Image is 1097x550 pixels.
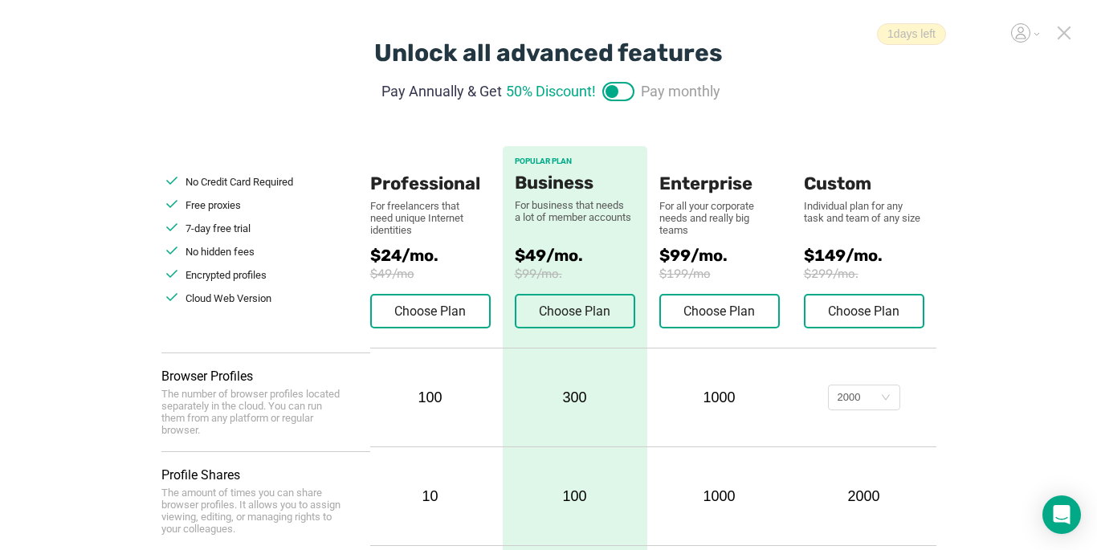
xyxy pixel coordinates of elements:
span: Free proxies [186,199,241,211]
div: Browser Profiles [161,369,370,384]
span: 7-day free trial [186,222,251,234]
div: Unlock all advanced features [374,39,723,67]
div: The amount of times you can share browser profiles. It allows you to assign viewing, editing, or ... [161,487,346,535]
span: $49/mo. [515,246,635,265]
div: Profile Shares [161,467,370,483]
span: 1 days left [877,23,946,45]
span: $99/mo. [659,246,804,265]
div: The number of browser profiles located separately in the cloud. You can run them from any platfor... [161,388,346,436]
span: 50% Discount! [506,80,596,102]
div: Enterprise [659,146,780,194]
div: Individual plan for any task and team of any size [804,200,924,224]
span: $199/mo [659,267,804,281]
div: a lot of member accounts [515,211,635,223]
div: Open Intercom Messenger [1042,495,1081,534]
div: 1000 [659,488,780,505]
span: No hidden fees [186,246,255,258]
div: 10 [370,488,491,505]
span: $99/mo. [515,267,635,281]
span: $299/mo. [804,267,936,281]
span: Pay monthly [641,80,720,102]
i: icon: down [881,393,891,404]
div: For business that needs [515,199,635,211]
div: For all your corporate needs and really big teams [659,200,780,236]
button: Choose Plan [659,294,780,328]
span: $149/mo. [804,246,936,265]
div: 2000 [838,385,861,409]
span: $24/mo. [370,246,503,265]
span: Pay Annually & Get [381,80,502,102]
div: Business [515,173,635,194]
span: $49/mo [370,267,503,281]
span: No Credit Card Required [186,176,293,188]
button: Choose Plan [515,294,635,328]
div: Custom [804,146,924,194]
div: 100 [503,447,647,545]
div: POPULAR PLAN [515,157,635,166]
div: For freelancers that need unique Internet identities [370,200,475,236]
span: Cloud Web Version [186,292,271,304]
div: 2000 [804,488,924,505]
div: Professional [370,146,491,194]
button: Choose Plan [370,294,491,328]
div: 100 [370,389,491,406]
button: Choose Plan [804,294,924,328]
div: 1000 [659,389,780,406]
span: Encrypted profiles [186,269,267,281]
div: 300 [503,348,647,446]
